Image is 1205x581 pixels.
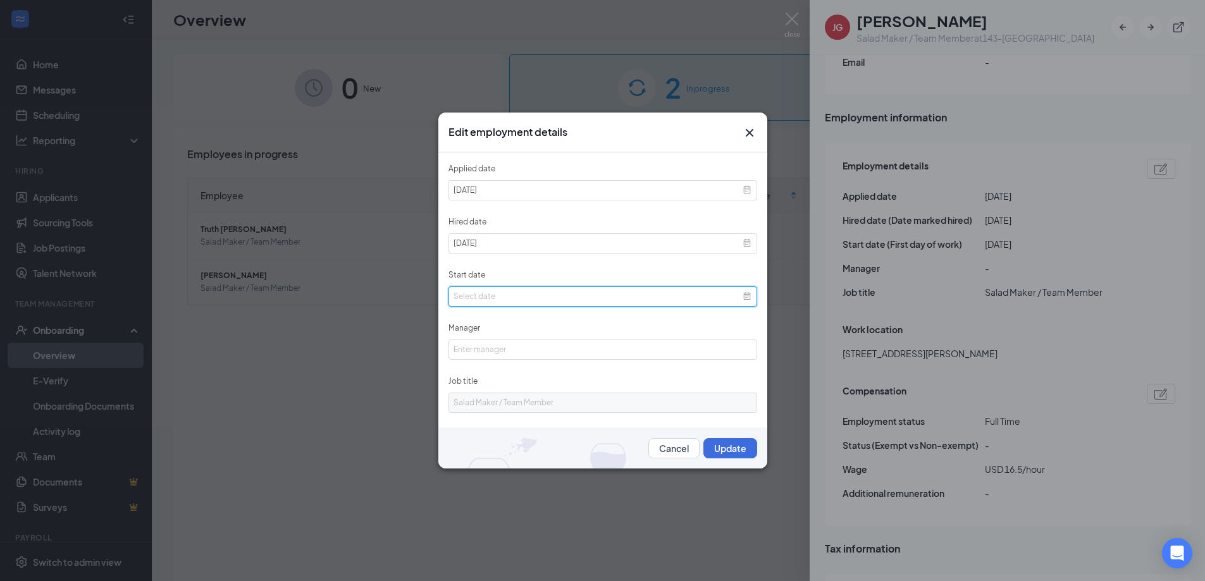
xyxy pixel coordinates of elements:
[448,217,486,226] label: Hired date
[648,438,700,458] button: Cancel
[448,286,757,307] input: Select date
[448,125,567,139] h3: Edit employment details
[448,323,480,333] label: Manager
[1162,538,1192,568] div: Open Intercom Messenger
[448,339,757,360] input: Manager
[742,125,757,140] button: Close
[448,180,757,200] input: Select date
[448,376,478,386] label: Job title
[703,438,757,458] button: Update
[742,125,757,140] svg: Cross
[448,393,757,413] input: Job title
[448,270,485,279] label: Start date
[448,233,757,254] input: Select date
[448,164,495,173] label: Applied date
